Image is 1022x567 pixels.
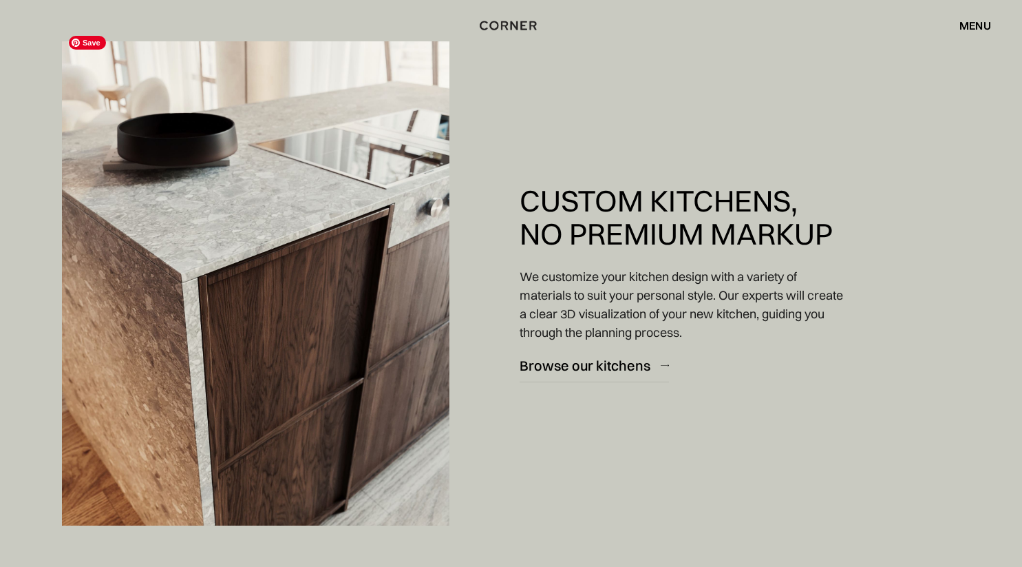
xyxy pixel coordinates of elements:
p: We customize your kitchen design with a variety of materials to suit your personal style. Our exp... [520,267,849,342]
span: Save [69,36,106,50]
div: menu [959,20,991,31]
div: menu [946,14,991,37]
div: Browse our kitchens [520,356,650,375]
h2: Custom Kitchens, No Premium Markup [520,185,833,250]
a: home [469,17,553,34]
a: Browse our kitchens [520,349,669,382]
img: A wooden kitchen island with Dekton Arga surface, featuring a built-in oven. [62,41,449,526]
